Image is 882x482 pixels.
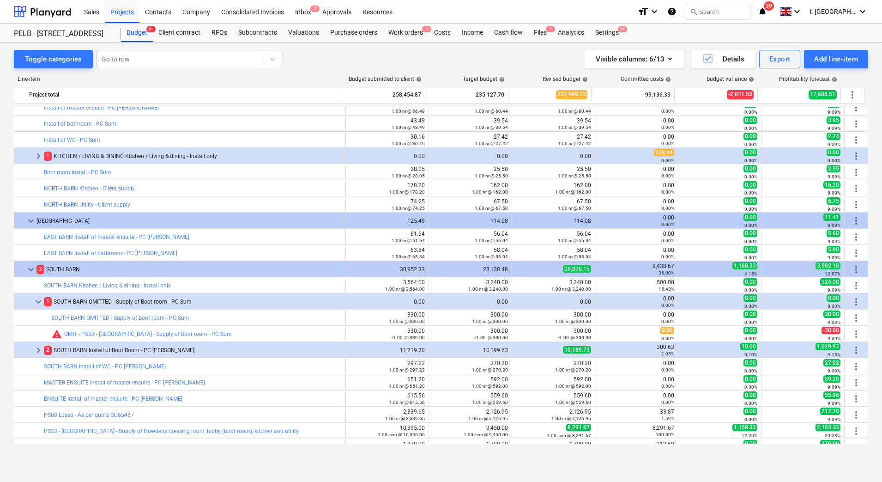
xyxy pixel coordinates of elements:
[744,304,757,309] small: 0.00%
[516,182,591,195] div: 162.00
[475,109,508,114] small: 1.00 nr @ 60.44
[25,53,82,65] div: Toggle categories
[599,166,674,179] div: 0.00
[618,26,627,32] span: 9+
[121,24,153,42] div: Budget
[743,165,757,172] span: 0.00
[528,24,552,42] a: Files7
[804,50,868,68] button: Add line-item
[621,76,671,82] div: Committed costs
[743,230,757,237] span: 0.00
[599,198,674,211] div: 0.00
[744,207,757,212] small: 0.00%
[599,117,674,130] div: 0.00
[744,223,757,228] small: 0.00%
[744,174,757,179] small: 0.00%
[44,185,135,192] a: NORTH BARN Kitchen - Client supply
[851,134,862,146] span: More actions
[558,335,591,340] small: -1.00 @ 300.00
[51,329,62,340] span: Committed costs exceed revised budget
[830,77,837,82] span: help
[516,231,591,244] div: 56.04
[585,50,684,68] button: Visible columns:6/13
[475,238,508,243] small: 1.00 nr @ 56.04
[475,206,508,211] small: 1.00 nr @ 67.50
[727,90,754,99] span: -2,841.53
[555,319,591,324] small: 1.00 nr @ 300.00
[433,279,508,292] div: 3,240.00
[44,282,171,289] a: SOUTH BARN Kitchen / Living & dining - Install only
[769,53,791,65] div: Export
[433,266,508,273] div: 28,138.48
[654,149,674,156] span: 238.44
[827,294,840,302] span: 0.00
[702,53,744,65] div: Details
[809,90,837,99] span: 17,688.51
[828,142,840,147] small: 9.09%
[563,265,591,273] span: 26,970.15
[661,109,674,114] small: 0.00%
[743,246,757,253] span: 0.00
[472,189,508,195] small: 1.00 nr @ 162.00
[44,137,100,143] a: Install of WC - PC Sum
[556,90,587,99] span: 237,969.23
[743,294,757,302] span: 0.00
[599,279,674,292] div: 500.00
[472,319,508,324] small: 1.00 nr @ 300.00
[828,223,840,228] small: 9.09%
[389,319,425,324] small: 1.00 nr @ 330.00
[433,231,508,244] div: 56.04
[744,320,757,325] small: 0.00%
[823,214,840,221] span: 11.41
[743,133,757,140] span: 0.00
[851,280,862,291] span: More actions
[820,278,840,286] span: 324.00
[350,198,425,211] div: 74.25
[44,250,177,256] a: EAST BARN Install of bathroom - PC [PERSON_NAME]
[325,24,383,42] a: Purchase orders
[759,50,801,68] button: Export
[661,254,674,259] small: 0.00%
[392,125,425,130] small: 1.00 nr @ 43.49
[816,262,840,269] span: 3,982.18
[475,173,508,178] small: 1.00 nr @ 25.50
[44,121,116,127] a: Install of bathroom - PC Sum
[599,214,674,227] div: 0.00
[385,287,425,292] small: 1.00 nr @ 3,564.00
[153,24,206,42] a: Client contract
[516,166,591,179] div: 25.50
[552,24,590,42] a: Analytics
[310,6,320,12] span: 2
[433,247,508,260] div: 58.04
[661,238,674,243] small: 0.00%
[732,262,757,269] span: 1,168.33
[36,265,44,274] span: 3
[851,183,862,194] span: More actions
[580,77,588,82] span: help
[350,134,425,146] div: 30.16
[64,331,232,337] a: OMIT - PS23 - [GEOGRAPHIC_DATA] - Supply of Boot room - PC Sum
[283,24,325,42] div: Valuations
[743,116,757,124] span: 0.00
[350,182,425,195] div: 178.20
[857,6,868,17] i: keyboard_arrow_down
[828,158,840,163] small: 0.00%
[44,234,189,240] a: EAST BARN Install of master ensuite - PC [PERSON_NAME]
[590,24,624,42] a: Settings9+
[851,167,862,178] span: More actions
[44,104,159,111] a: Install of master ensuite - PC [PERSON_NAME]
[350,117,425,130] div: 43.49
[463,76,505,82] div: Target budget
[555,189,591,195] small: 1.00 nr @ 162.00
[596,53,673,65] div: Visible columns : 6/13
[828,304,840,309] small: 0.00%
[599,231,674,244] div: 0.00
[660,327,674,334] span: 0.00
[383,24,429,42] div: Work orders
[661,222,674,227] small: 0.00%
[595,87,671,102] div: 93,136.33
[828,190,840,195] small: 9.09%
[433,328,508,341] div: -300.00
